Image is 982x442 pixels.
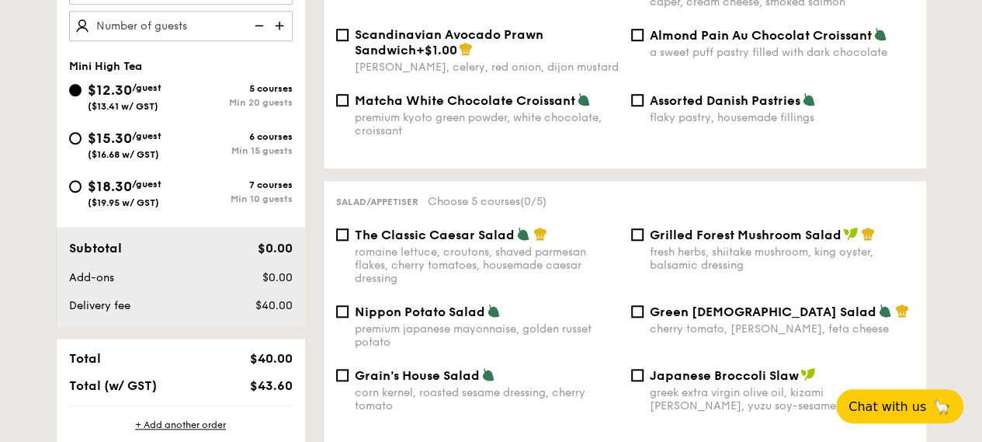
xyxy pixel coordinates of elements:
span: Matcha White Chocolate Croissant [355,93,575,108]
img: icon-chef-hat.a58ddaea.svg [861,227,875,241]
div: cherry tomato, [PERSON_NAME], feta cheese [650,322,914,336]
div: premium japanese mayonnaise, golden russet potato [355,322,619,349]
img: icon-vegetarian.fe4039eb.svg [481,367,495,381]
span: ($13.41 w/ GST) [88,101,158,112]
span: Assorted Danish Pastries [650,93,800,108]
input: $18.30/guest($19.95 w/ GST)7 coursesMin 10 guests [69,180,82,193]
div: 5 courses [181,83,293,94]
span: $0.00 [257,241,292,256]
span: /guest [132,179,161,190]
input: Grain's House Saladcorn kernel, roasted sesame dressing, cherry tomato [336,369,349,381]
span: Grain's House Salad [355,368,480,383]
img: icon-vegetarian.fe4039eb.svg [878,304,892,318]
img: icon-vegetarian.fe4039eb.svg [516,227,530,241]
img: icon-chef-hat.a58ddaea.svg [895,304,909,318]
span: Delivery fee [69,299,130,312]
span: The Classic Caesar Salad [355,228,515,242]
span: Almond Pain Au Chocolat Croissant [650,28,872,43]
img: icon-vegetarian.fe4039eb.svg [577,92,591,106]
div: 7 courses [181,179,293,190]
input: Scandinavian Avocado Prawn Sandwich+$1.00[PERSON_NAME], celery, red onion, dijon mustard [336,29,349,41]
input: Grilled Forest Mushroom Saladfresh herbs, shiitake mushroom, king oyster, balsamic dressing [631,228,644,241]
div: [PERSON_NAME], celery, red onion, dijon mustard [355,61,619,74]
span: /guest [132,131,161,141]
span: /guest [132,82,161,93]
div: fresh herbs, shiitake mushroom, king oyster, balsamic dressing [650,245,914,272]
input: $15.30/guest($16.68 w/ GST)6 coursesMin 15 guests [69,132,82,144]
img: icon-vegetarian.fe4039eb.svg [487,304,501,318]
span: $12.30 [88,82,132,99]
span: $0.00 [262,271,292,284]
img: icon-reduce.1d2dbef1.svg [246,11,269,40]
img: icon-chef-hat.a58ddaea.svg [459,42,473,56]
img: icon-vegetarian.fe4039eb.svg [873,27,887,41]
span: Choose 5 courses [428,195,547,208]
span: Mini High Tea [69,60,142,73]
input: The Classic Caesar Saladromaine lettuce, croutons, shaved parmesan flakes, cherry tomatoes, house... [336,228,349,241]
div: Min 20 guests [181,97,293,108]
span: ($16.68 w/ GST) [88,149,159,160]
span: $40.00 [249,351,292,366]
span: +$1.00 [416,43,457,57]
div: premium kyoto green powder, white chocolate, croissant [355,111,619,137]
span: (0/5) [520,195,547,208]
span: Grilled Forest Mushroom Salad [650,228,841,242]
span: Add-ons [69,271,114,284]
img: icon-vegan.f8ff3823.svg [800,367,816,381]
span: ($19.95 w/ GST) [88,197,159,208]
div: flaky pastry, housemade fillings [650,111,914,124]
input: Green [DEMOGRAPHIC_DATA] Saladcherry tomato, [PERSON_NAME], feta cheese [631,305,644,318]
input: Assorted Danish Pastriesflaky pastry, housemade fillings [631,94,644,106]
span: Green [DEMOGRAPHIC_DATA] Salad [650,305,876,319]
input: Almond Pain Au Chocolat Croissanta sweet puff pastry filled with dark chocolate [631,29,644,41]
img: icon-chef-hat.a58ddaea.svg [533,227,547,241]
span: $43.60 [249,378,292,393]
span: Salad/Appetiser [336,197,418,207]
span: $18.30 [88,178,132,195]
input: $12.30/guest($13.41 w/ GST)5 coursesMin 20 guests [69,84,82,96]
div: romaine lettuce, croutons, shaved parmesan flakes, cherry tomatoes, housemade caesar dressing [355,245,619,285]
span: 🦙 [932,398,951,416]
button: Chat with us🦙 [836,389,963,423]
img: icon-vegetarian.fe4039eb.svg [802,92,816,106]
div: Min 10 guests [181,193,293,204]
input: Matcha White Chocolate Croissantpremium kyoto green powder, white chocolate, croissant [336,94,349,106]
div: a sweet puff pastry filled with dark chocolate [650,46,914,59]
span: Total [69,351,101,366]
div: Min 15 guests [181,145,293,156]
span: Chat with us [848,399,926,414]
input: Nippon Potato Saladpremium japanese mayonnaise, golden russet potato [336,305,349,318]
span: Japanese Broccoli Slaw [650,368,799,383]
span: Nippon Potato Salad [355,305,485,319]
img: icon-vegan.f8ff3823.svg [843,227,859,241]
div: + Add another order [69,419,293,431]
span: $40.00 [255,299,292,312]
span: Subtotal [69,241,122,256]
img: icon-add.58712e84.svg [269,11,293,40]
input: Japanese Broccoli Slawgreek extra virgin olive oil, kizami [PERSON_NAME], yuzu soy-sesame dressing [631,369,644,381]
div: 6 courses [181,131,293,142]
span: Total (w/ GST) [69,378,157,393]
input: Number of guests [69,11,293,41]
div: corn kernel, roasted sesame dressing, cherry tomato [355,386,619,412]
span: Scandinavian Avocado Prawn Sandwich [355,27,543,57]
span: $15.30 [88,130,132,147]
div: greek extra virgin olive oil, kizami [PERSON_NAME], yuzu soy-sesame dressing [650,386,914,412]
